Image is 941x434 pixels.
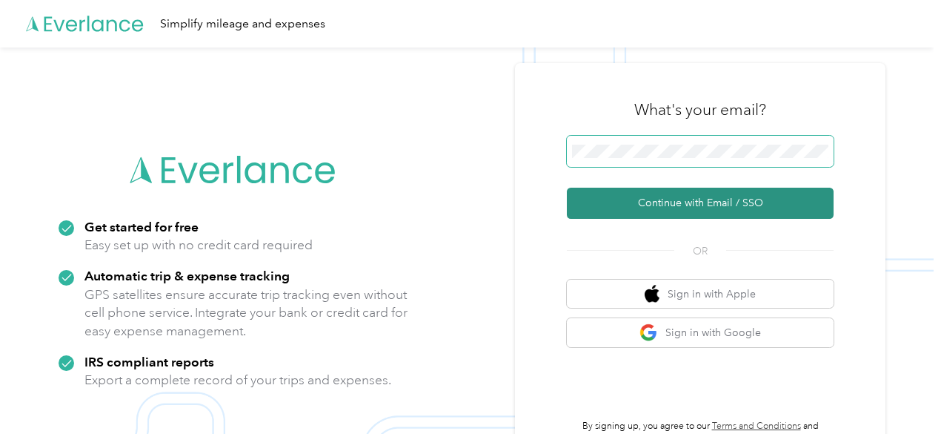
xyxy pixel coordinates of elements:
img: apple logo [645,285,659,303]
span: OR [674,243,726,259]
img: google logo [639,323,658,342]
h3: What's your email? [634,99,766,120]
button: Continue with Email / SSO [567,188,834,219]
strong: Automatic trip & expense tracking [84,268,290,283]
p: Export a complete record of your trips and expenses. [84,371,391,389]
p: Easy set up with no credit card required [84,236,313,254]
a: Terms and Conditions [712,421,801,432]
button: apple logoSign in with Apple [567,280,834,309]
strong: IRS compliant reports [84,354,214,369]
div: Simplify mileage and expenses [160,15,325,33]
button: google logoSign in with Google [567,318,834,347]
strong: Get started for free [84,219,199,234]
p: GPS satellites ensure accurate trip tracking even without cell phone service. Integrate your bank... [84,286,408,341]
